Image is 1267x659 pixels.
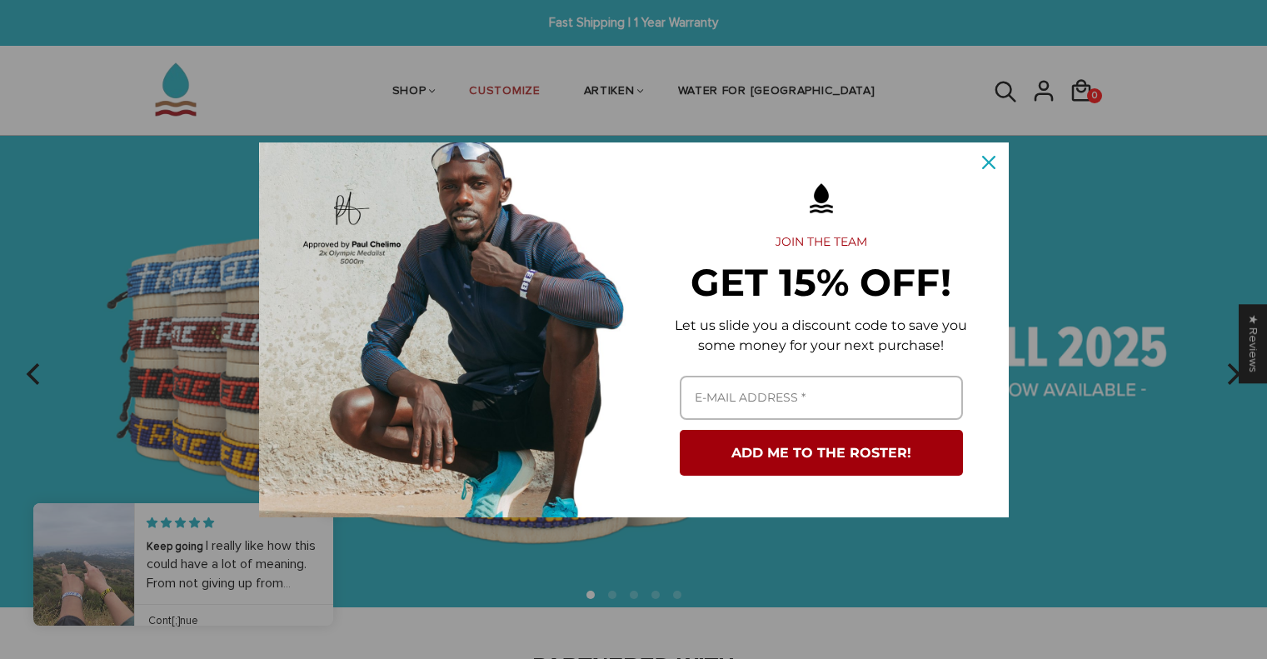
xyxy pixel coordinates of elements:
svg: close icon [982,156,995,169]
strong: GET 15% OFF! [691,259,951,305]
button: Close [969,142,1009,182]
input: Email field [680,376,963,420]
h2: JOIN THE TEAM [661,235,982,250]
p: Let us slide you a discount code to save you some money for your next purchase! [661,316,982,356]
button: ADD ME TO THE ROSTER! [680,430,963,476]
